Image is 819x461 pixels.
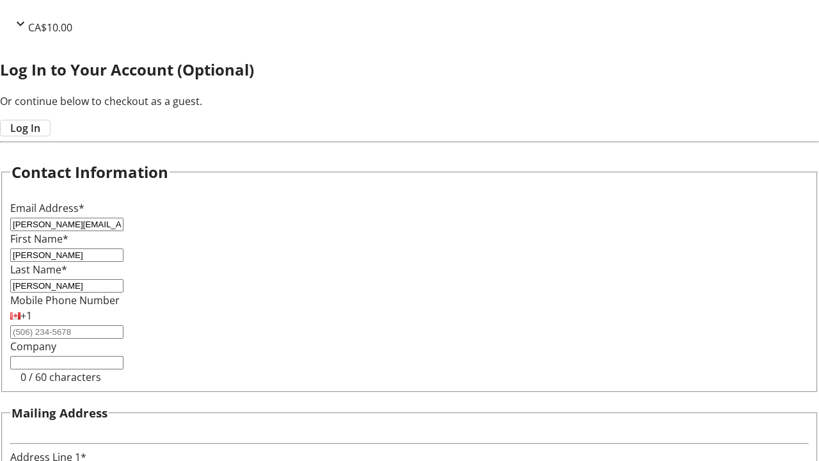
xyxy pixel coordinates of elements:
span: CA$10.00 [28,20,72,35]
h3: Mailing Address [12,404,107,422]
label: Company [10,339,56,353]
h2: Contact Information [12,161,168,184]
input: (506) 234-5678 [10,325,123,339]
tr-character-limit: 0 / 60 characters [20,370,101,384]
label: Mobile Phone Number [10,293,120,307]
label: Last Name* [10,263,67,277]
span: Log In [10,120,40,136]
label: Email Address* [10,201,84,215]
label: First Name* [10,232,68,246]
